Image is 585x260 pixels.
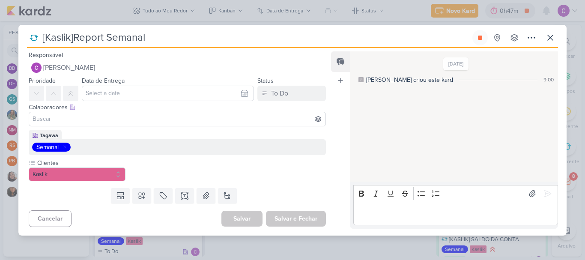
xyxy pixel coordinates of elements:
[29,103,326,112] div: Colaboradores
[543,76,554,84] div: 9:00
[82,77,125,84] label: Data de Entrega
[31,114,324,124] input: Buscar
[29,60,326,75] button: [PERSON_NAME]
[29,51,63,59] label: Responsável
[353,202,558,225] div: Editor editing area: main
[43,63,95,73] span: [PERSON_NAME]
[353,185,558,202] div: Editor toolbar
[477,34,484,41] div: Parar relógio
[271,88,288,99] div: To Do
[257,77,274,84] label: Status
[366,75,453,84] div: [PERSON_NAME] criou este kard
[36,158,125,167] label: Clientes
[36,143,59,152] div: Semanal
[40,131,58,139] div: Tagawa
[31,63,42,73] img: Carlos Lima
[82,86,254,101] input: Select a date
[29,210,72,227] button: Cancelar
[29,167,125,181] button: Kaslik
[40,30,471,45] input: Kard Sem Título
[29,77,56,84] label: Prioridade
[257,86,326,101] button: To Do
